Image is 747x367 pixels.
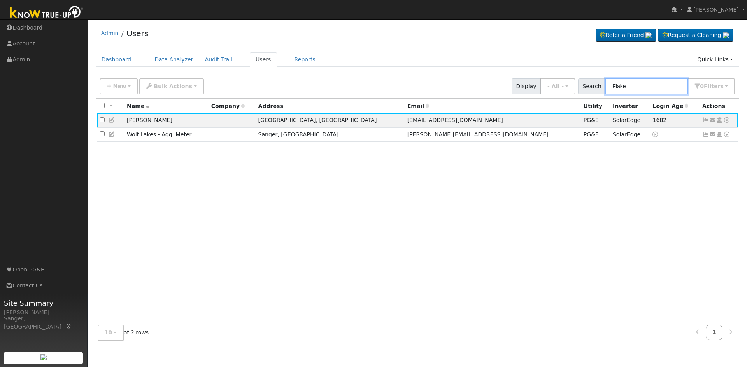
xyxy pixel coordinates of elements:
span: [PERSON_NAME] [693,7,739,13]
img: retrieve [645,32,652,38]
span: Name [127,103,150,109]
img: retrieve [723,32,729,38]
div: Inverter [613,102,647,110]
div: [PERSON_NAME] [4,308,83,317]
button: - All - [540,78,575,94]
a: Data Analyzer [149,52,199,67]
div: Actions [702,102,735,110]
a: Show Graph [702,131,709,137]
div: Utility [584,102,607,110]
a: Other actions [723,130,730,139]
button: Bulk Actions [139,78,203,94]
span: New [113,83,126,89]
span: Company name [211,103,245,109]
span: Search [578,78,606,94]
td: Wolf Lakes - Agg. Meter [124,127,209,142]
a: Request a Cleaning [658,29,733,42]
td: Sanger, [GEOGRAPHIC_DATA] [255,127,404,142]
img: retrieve [40,354,47,360]
a: No login access [652,131,659,137]
span: SolarEdge [613,117,640,123]
a: 1 [706,325,723,340]
a: Dashboard [96,52,137,67]
span: Email [407,103,429,109]
img: Know True-Up [6,4,88,22]
a: Edit User [109,117,116,123]
a: Reports [289,52,321,67]
td: [GEOGRAPHIC_DATA], [GEOGRAPHIC_DATA] [255,113,404,128]
a: Quick Links [691,52,739,67]
a: Audit Trail [199,52,238,67]
span: Site Summary [4,298,83,308]
div: Address [258,102,402,110]
a: Refer a Friend [596,29,656,42]
button: New [100,78,138,94]
td: [PERSON_NAME] [124,113,209,128]
button: 0Filters [687,78,735,94]
span: PG&E [584,131,599,137]
a: Other actions [723,116,730,124]
span: Days since last login [652,103,688,109]
input: Search [605,78,688,94]
span: Bulk Actions [154,83,192,89]
span: 10 [105,329,112,336]
a: dkflake@comcast.net [709,116,716,124]
a: Login As [716,131,723,137]
span: of 2 rows [98,325,149,341]
span: [PERSON_NAME][EMAIL_ADDRESS][DOMAIN_NAME] [407,131,549,137]
span: s [720,83,723,89]
a: Admin [101,30,119,36]
span: Display [512,78,541,94]
a: Edit User [109,131,116,137]
a: Map [65,324,72,330]
span: PG&E [584,117,599,123]
a: kathy@wolflakespark.com [709,130,716,139]
a: Show Graph [702,117,709,123]
span: Filter [704,83,724,89]
span: 01/26/2021 9:50:56 AM [652,117,666,123]
button: 10 [98,325,124,341]
a: Login As [716,117,723,123]
span: [EMAIL_ADDRESS][DOMAIN_NAME] [407,117,503,123]
a: Users [126,29,148,38]
div: Sanger, [GEOGRAPHIC_DATA] [4,315,83,331]
span: SolarEdge [613,131,640,137]
a: Users [250,52,277,67]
